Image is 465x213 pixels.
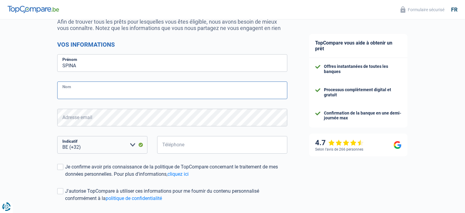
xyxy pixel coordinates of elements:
div: Je confirme avoir pris connaissance de la politique de TopCompare concernant le traitement de mes... [65,163,287,178]
p: Afin de trouver tous les prêts pour lesquelles vous êtes éligible, nous avons besoin de mieux vou... [57,18,287,31]
div: fr [451,6,457,13]
div: Processus complètement digital et gratuit [324,87,401,98]
div: TopCompare vous aide à obtenir un prêt [309,34,407,58]
div: Selon l’avis de 266 personnes [315,147,363,151]
a: cliquez ici [167,171,189,177]
img: TopCompare Logo [8,6,59,13]
a: politique de confidentialité [106,195,162,201]
div: Confirmation de la banque en une demi-journée max [324,111,401,121]
button: Formulaire sécurisé [397,5,448,15]
h2: Vos informations [57,41,287,48]
input: 401020304 [157,136,287,154]
div: Offres instantanées de toutes les banques [324,64,401,74]
div: 4.7 [315,138,364,147]
div: J'autorise TopCompare à utiliser ces informations pour me fournir du contenu personnalisé conform... [65,188,287,202]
